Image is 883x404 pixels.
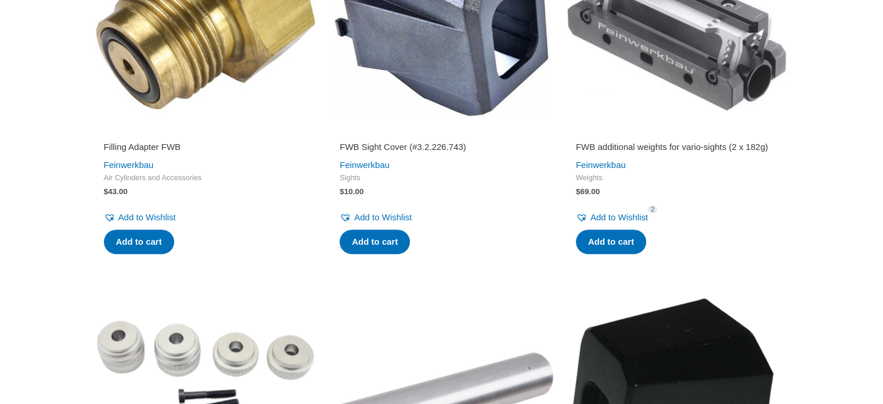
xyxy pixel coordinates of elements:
span: $ [576,187,581,196]
a: Add to cart: “Filling Adapter FWB” [104,230,174,254]
a: Add to Wishlist [340,209,412,226]
a: Feinwerkbau [340,160,390,170]
span: Add to Wishlist [118,212,176,222]
span: $ [104,187,109,196]
a: FWB Sight Cover (#3.2.226.743) [340,141,543,157]
span: Add to Wishlist [590,212,648,222]
span: Air Cylinders and Accessories [104,173,308,183]
span: Add to Wishlist [354,212,412,222]
a: FWB additional weights for vario-sights (2 x 182g) [576,141,780,157]
iframe: Customer reviews powered by Trustpilot [104,125,308,139]
h2: FWB Sight Cover (#3.2.226.743) [340,141,543,153]
bdi: 43.00 [104,187,128,196]
span: Weights [576,173,780,183]
a: Feinwerkbau [104,160,154,170]
span: $ [340,187,344,196]
span: Sights [340,173,543,183]
a: Filling Adapter FWB [104,141,308,157]
span: 2 [648,205,657,214]
a: Feinwerkbau [576,160,626,170]
a: Add to Wishlist [104,209,176,226]
bdi: 10.00 [340,187,363,196]
a: Add to cart: “FWB additional weights for vario-sights (2 x 182g)” [576,230,646,254]
iframe: Customer reviews powered by Trustpilot [340,125,543,139]
bdi: 69.00 [576,187,600,196]
iframe: Customer reviews powered by Trustpilot [576,125,780,139]
h2: FWB additional weights for vario-sights (2 x 182g) [576,141,780,153]
h2: Filling Adapter FWB [104,141,308,153]
a: Add to cart: “FWB Sight Cover (#3.2.226.743)” [340,230,410,254]
a: Add to Wishlist [576,209,648,226]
